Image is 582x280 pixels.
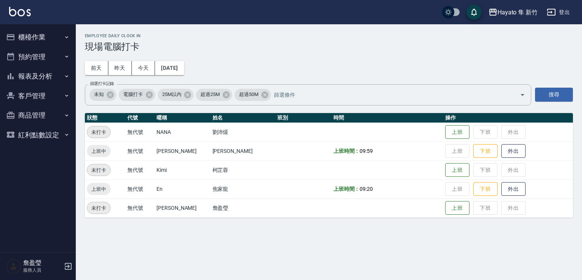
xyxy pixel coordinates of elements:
td: [PERSON_NAME] [155,142,211,160]
td: 無代號 [125,123,155,142]
td: 無代號 [125,198,155,217]
span: 電腦打卡 [119,91,147,98]
button: 下班 [473,182,498,196]
img: Person [6,259,21,274]
td: 劉沛煖 [211,123,276,142]
span: 未打卡 [87,204,110,212]
td: 詹盈瑩 [211,198,276,217]
span: 未打卡 [87,166,110,174]
button: 外出 [501,144,526,158]
td: En [155,179,211,198]
td: NANA [155,123,211,142]
img: Logo [9,7,31,16]
button: 紅利點數設定 [3,125,73,145]
span: 超過50M [235,91,263,98]
button: 報表及分析 [3,66,73,86]
td: Kimi [155,160,211,179]
button: Open [516,89,529,101]
button: 昨天 [108,61,132,75]
div: Hayato 隼 新竹 [498,8,538,17]
th: 操作 [443,113,573,123]
button: 預約管理 [3,47,73,67]
th: 狀態 [85,113,125,123]
button: 搜尋 [535,88,573,102]
button: Hayato 隼 新竹 [485,5,541,20]
button: 前天 [85,61,108,75]
button: 今天 [132,61,155,75]
span: 未打卡 [87,128,110,136]
th: 代號 [125,113,155,123]
span: 上班中 [87,147,111,155]
th: 時間 [332,113,443,123]
span: 09:20 [360,186,373,192]
div: 超過25M [196,89,232,101]
h3: 現場電腦打卡 [85,41,573,52]
td: 無代號 [125,179,155,198]
label: 篩選打卡記錄 [90,81,114,87]
p: 服務人員 [23,267,62,274]
td: 焦家龍 [211,179,276,198]
button: 上班 [445,201,469,215]
button: 下班 [473,144,498,158]
span: 上班中 [87,185,111,193]
td: [PERSON_NAME] [211,142,276,160]
td: 無代號 [125,160,155,179]
th: 暱稱 [155,113,211,123]
span: 25M以內 [158,91,186,98]
button: save [466,5,482,20]
th: 姓名 [211,113,276,123]
div: 未知 [89,89,116,101]
td: [PERSON_NAME] [155,198,211,217]
button: 商品管理 [3,105,73,125]
button: [DATE] [155,61,184,75]
div: 超過50M [235,89,271,101]
button: 上班 [445,163,469,177]
h2: Employee Daily Clock In [85,33,573,38]
button: 外出 [501,182,526,196]
input: 篩選條件 [272,88,507,101]
h5: 詹盈瑩 [23,259,62,267]
td: 柯芷蓉 [211,160,276,179]
b: 上班時間： [333,148,360,154]
span: 超過25M [196,91,224,98]
button: 登出 [544,5,573,19]
button: 客戶管理 [3,86,73,106]
button: 櫃檯作業 [3,27,73,47]
th: 班別 [275,113,332,123]
td: 無代號 [125,142,155,160]
div: 電腦打卡 [119,89,155,101]
button: 上班 [445,125,469,139]
span: 09:59 [360,148,373,154]
b: 上班時間： [333,186,360,192]
span: 未知 [89,91,108,98]
div: 25M以內 [158,89,194,101]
